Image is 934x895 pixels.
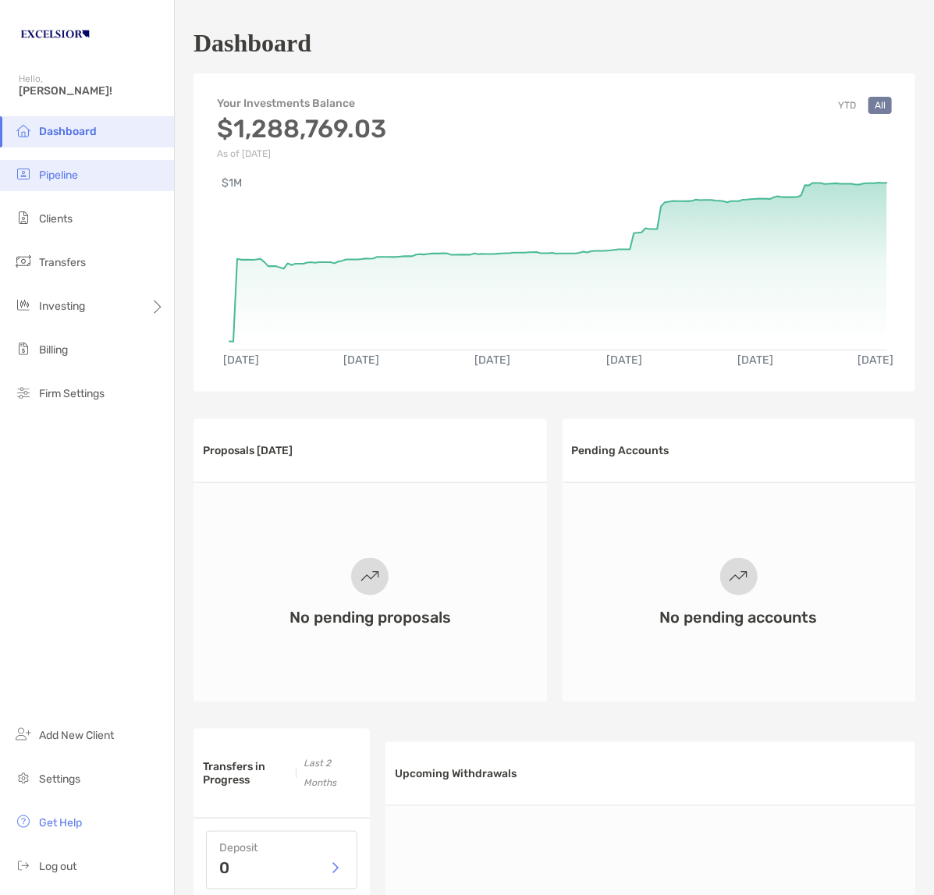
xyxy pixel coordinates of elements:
text: [DATE] [859,354,895,368]
button: YTD [832,97,862,114]
h3: $1,288,769.03 [217,114,386,144]
span: Pipeline [39,169,78,182]
text: [DATE] [739,354,775,368]
button: All [868,97,892,114]
h3: Upcoming Withdrawals [395,767,517,780]
img: billing icon [14,339,33,358]
span: Billing [39,343,68,357]
img: investing icon [14,296,33,314]
p: As of [DATE] [217,148,386,159]
span: Log out [39,860,76,873]
text: $1M [222,176,242,190]
span: Firm Settings [39,387,105,400]
img: settings icon [14,769,33,787]
span: [PERSON_NAME]! [19,84,165,98]
span: Investing [39,300,85,313]
img: Zoe Logo [19,6,91,62]
img: pipeline icon [14,165,33,183]
img: logout icon [14,856,33,875]
text: [DATE] [475,354,511,368]
span: Settings [39,772,80,786]
h3: Transfers in Progress [203,760,288,787]
span: Get Help [39,816,82,829]
h3: Proposals [DATE] [203,444,293,457]
h4: Deposit [219,841,344,854]
span: Clients [39,212,73,226]
text: [DATE] [223,354,259,368]
img: get-help icon [14,812,33,831]
span: Dashboard [39,125,97,138]
p: Last 2 Months [304,754,351,793]
img: clients icon [14,208,33,227]
span: Add New Client [39,729,114,742]
h4: Your Investments Balance [217,97,386,110]
h1: Dashboard [194,29,311,58]
h3: No pending accounts [660,608,818,627]
text: [DATE] [607,354,643,368]
h3: No pending proposals [289,608,451,627]
img: add_new_client icon [14,725,33,744]
h3: Pending Accounts [572,444,669,457]
img: transfers icon [14,252,33,271]
img: firm-settings icon [14,383,33,402]
span: Transfers [39,256,86,269]
img: dashboard icon [14,121,33,140]
p: 0 [219,860,229,875]
text: [DATE] [343,354,379,368]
